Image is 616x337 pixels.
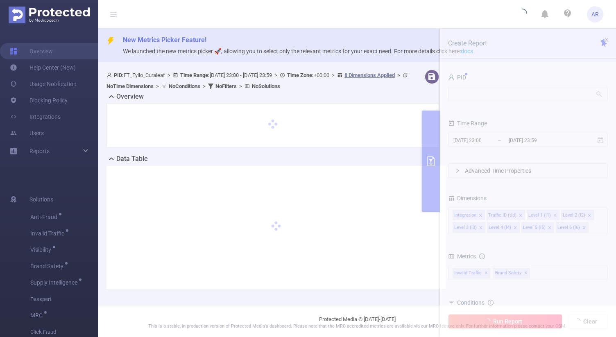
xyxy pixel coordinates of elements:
i: icon: close [604,37,609,43]
span: Visibility [30,247,54,253]
a: Usage Notification [10,76,77,92]
b: Time Range: [180,72,210,78]
button: icon: close [604,35,609,44]
p: This is a stable, in production version of Protected Media's dashboard. Please note that the MRC ... [119,323,596,330]
span: > [154,83,161,89]
span: Passport [30,291,98,308]
a: Users [10,125,44,141]
b: Time Zone: [287,72,314,78]
span: AR [591,6,599,23]
span: > [329,72,337,78]
span: > [395,72,403,78]
a: Reports [29,143,50,159]
b: No Time Dimensions [106,83,154,89]
b: No Solutions [252,83,280,89]
i: icon: thunderbolt [106,37,115,45]
span: Anti-Fraud [30,214,60,220]
span: Solutions [29,191,53,208]
a: Blocking Policy [10,92,68,109]
span: MRC [30,312,45,318]
h2: Data Table [116,154,148,164]
a: Integrations [10,109,61,125]
span: > [200,83,208,89]
i: icon: loading [517,9,527,20]
span: Brand Safety [30,263,66,269]
span: > [237,83,245,89]
span: FT_Fyllo_Curaleaf [DATE] 23:00 - [DATE] 23:59 +00:00 [106,72,410,89]
span: > [272,72,280,78]
span: Supply Intelligence [30,280,80,285]
u: 8 Dimensions Applied [344,72,395,78]
span: > [165,72,173,78]
b: No Filters [215,83,237,89]
span: Invalid Traffic [30,231,67,236]
span: We launched the new metrics picker 🚀, allowing you to select only the relevant metrics for your e... [123,48,473,54]
a: Help Center (New) [10,59,76,76]
h2: Overview [116,92,144,102]
a: Overview [10,43,53,59]
img: Protected Media [9,7,90,23]
b: PID: [114,72,124,78]
span: New Metrics Picker Feature! [123,36,206,44]
span: Reports [29,148,50,154]
b: No Conditions [169,83,200,89]
i: icon: user [106,72,114,78]
a: docs [461,48,473,54]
